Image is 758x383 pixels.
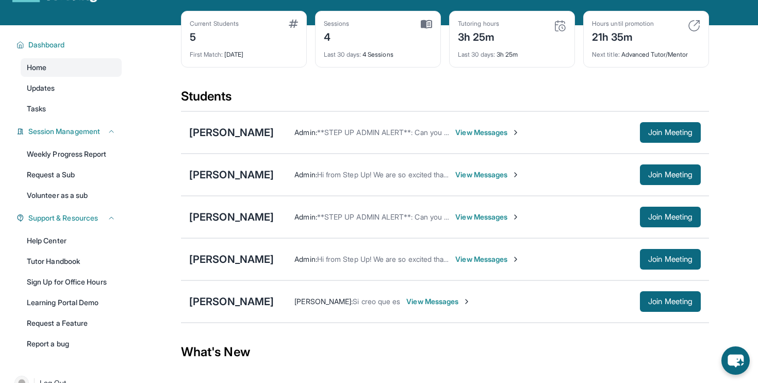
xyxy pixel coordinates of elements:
[640,249,701,270] button: Join Meeting
[27,104,46,114] span: Tasks
[688,20,700,32] img: card
[455,212,520,222] span: View Messages
[21,335,122,353] a: Report a bug
[324,51,361,58] span: Last 30 days :
[294,170,317,179] span: Admin :
[421,20,432,29] img: card
[648,256,693,262] span: Join Meeting
[512,255,520,263] img: Chevron-Right
[294,255,317,263] span: Admin :
[21,79,122,97] a: Updates
[28,126,100,137] span: Session Management
[21,231,122,250] a: Help Center
[190,51,223,58] span: First Match :
[28,40,65,50] span: Dashboard
[21,186,122,205] a: Volunteer as a sub
[189,294,274,309] div: [PERSON_NAME]
[648,298,693,305] span: Join Meeting
[648,214,693,220] span: Join Meeting
[21,252,122,271] a: Tutor Handbook
[190,44,298,59] div: [DATE]
[24,126,116,137] button: Session Management
[463,297,471,306] img: Chevron-Right
[353,297,400,306] span: Si creo que es
[294,128,317,137] span: Admin :
[181,329,709,375] div: What's New
[512,128,520,137] img: Chevron-Right
[27,83,55,93] span: Updates
[648,172,693,178] span: Join Meeting
[21,165,122,184] a: Request a Sub
[640,207,701,227] button: Join Meeting
[455,254,520,264] span: View Messages
[21,314,122,332] a: Request a Feature
[189,125,274,140] div: [PERSON_NAME]
[458,51,495,58] span: Last 30 days :
[554,20,566,32] img: card
[455,170,520,180] span: View Messages
[24,40,116,50] button: Dashboard
[458,44,566,59] div: 3h 25m
[189,210,274,224] div: [PERSON_NAME]
[189,252,274,267] div: [PERSON_NAME]
[592,28,654,44] div: 21h 35m
[592,20,654,28] div: Hours until promotion
[592,51,620,58] span: Next title :
[294,297,353,306] span: [PERSON_NAME] :
[592,44,700,59] div: Advanced Tutor/Mentor
[455,127,520,138] span: View Messages
[648,129,693,136] span: Join Meeting
[294,212,317,221] span: Admin :
[324,44,432,59] div: 4 Sessions
[24,213,116,223] button: Support & Resources
[189,168,274,182] div: [PERSON_NAME]
[324,20,350,28] div: Sessions
[190,20,239,28] div: Current Students
[21,58,122,77] a: Home
[640,291,701,312] button: Join Meeting
[640,164,701,185] button: Join Meeting
[28,213,98,223] span: Support & Resources
[190,28,239,44] div: 5
[289,20,298,28] img: card
[21,273,122,291] a: Sign Up for Office Hours
[512,171,520,179] img: Chevron-Right
[324,28,350,44] div: 4
[458,28,499,44] div: 3h 25m
[640,122,701,143] button: Join Meeting
[181,88,709,111] div: Students
[406,296,471,307] span: View Messages
[27,62,46,73] span: Home
[512,213,520,221] img: Chevron-Right
[21,293,122,312] a: Learning Portal Demo
[721,346,750,375] button: chat-button
[21,145,122,163] a: Weekly Progress Report
[458,20,499,28] div: Tutoring hours
[21,99,122,118] a: Tasks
